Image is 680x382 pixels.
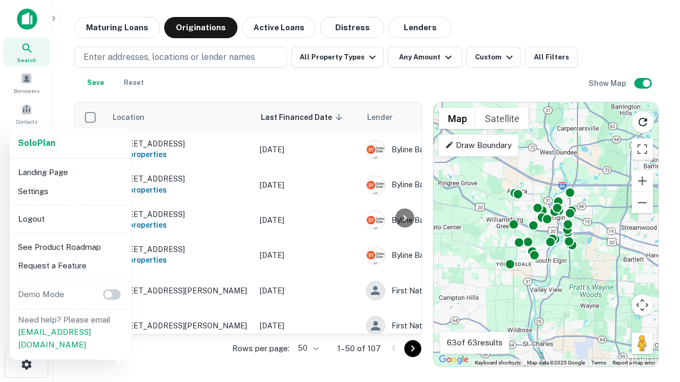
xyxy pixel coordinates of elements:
li: Landing Page [14,163,127,182]
li: See Product Roadmap [14,238,127,257]
p: Demo Mode [14,288,69,301]
p: Need help? Please email [18,314,123,351]
li: Request a Feature [14,256,127,275]
li: Logout [14,210,127,229]
iframe: Chat Widget [627,263,680,314]
a: SoloPlan [18,137,55,150]
li: Settings [14,182,127,201]
a: [EMAIL_ADDRESS][DOMAIN_NAME] [18,327,91,349]
strong: Solo Plan [18,138,55,148]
